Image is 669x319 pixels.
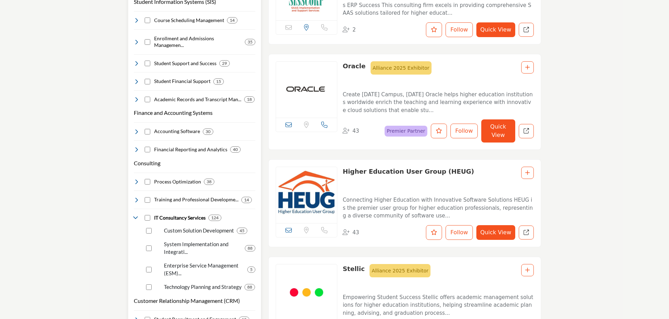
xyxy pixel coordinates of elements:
[244,197,249,202] b: 14
[525,170,530,176] a: Add To List
[145,61,150,66] input: Select Student Support and Success checkbox
[525,65,530,70] a: Add To List
[244,284,255,290] div: 88 Results For Technology Planning and Strategy
[164,227,234,235] p: Custom Solution Development: Address unique institutional challenges with custom software solutio...
[146,284,152,290] input: Select Technology Planning and Strategy checkbox
[146,245,152,251] input: Select System Implementation and Integration checkbox
[208,215,221,221] div: 124 Results For IT Consultancy Services
[343,91,533,115] p: Create [DATE] Campus, [DATE] Oracle helps higher education institutions worldwide enrich the teac...
[343,168,474,175] a: Higher Education User Group (HEUG)
[145,79,150,84] input: Select Student Financial Support checkbox
[154,96,241,103] h4: Academic Records and Transcript Management: Robust systems ensuring accurate, efficient, and secu...
[387,127,425,135] p: Premier Partner
[154,196,239,203] h4: Training and Professional Development: Bespoke solutions geared towards uplifting the skills and ...
[476,225,515,240] button: Quick View
[145,18,150,23] input: Select Course Scheduling Management checkbox
[206,129,211,134] b: 30
[216,79,221,84] b: 15
[154,178,201,185] h4: Process Optimization: Expert-driven strategies tailored to streamline and enhance institutional p...
[446,22,473,37] button: Follow
[145,39,150,45] input: Select Enrollment and Admissions Management checkbox
[446,225,473,240] button: Follow
[343,167,474,190] p: Higher Education User Group (HEUG)
[426,22,442,37] button: Like listing
[145,97,150,102] input: Select Academic Records and Transcript Management checkbox
[164,283,242,291] p: Technology Planning and Strategy: Shape your technological future with strategic IT planning and ...
[276,167,337,223] img: Higher Education User Group (HEUG)
[450,124,478,138] button: Follow
[146,267,152,272] input: Select Enterprise Service Management (ESM) checkbox
[154,17,224,24] h4: Course Scheduling Management: Advanced systems optimized for creating and managing course timetab...
[373,63,429,73] p: Alliance 2025 Exhibitor
[154,60,216,67] h4: Student Support and Success: Tools dedicated to enhancing student experiences, ensuring they rece...
[250,267,253,272] b: 5
[343,86,533,115] a: Create [DATE] Campus, [DATE] Oracle helps higher education institutions worldwide enrich the teac...
[247,97,252,102] b: 18
[343,265,365,272] a: Stellic
[352,229,359,236] span: 43
[154,214,206,221] h4: IT Consultancy Services: Expert advice and strategies tailored for the educational sector, ensuri...
[343,196,533,220] p: Connecting Higher Education with Innovative Software Solutions HEUG is the premier user group for...
[343,192,533,220] a: Connecting Higher Education with Innovative Software Solutions HEUG is the premier user group for...
[213,78,224,85] div: 15 Results For Student Financial Support
[343,127,359,135] div: Followers
[519,124,534,138] a: Redirect to listing
[276,62,337,118] img: Oracle
[240,228,244,233] b: 45
[145,215,150,221] input: Select IT Consultancy Services checkbox
[154,78,211,85] h4: Student Financial Support: Student Financial Support
[245,245,255,251] div: 88 Results For System Implementation and Integration
[237,228,247,234] div: 45 Results For Custom Solution Development
[207,179,212,184] b: 38
[164,262,244,277] p: Enterprise Service Management (ESM): Enterprise Service Management (ESM)
[248,246,253,251] b: 88
[164,240,242,256] p: System Implementation and Integration: Seamlessly integrate systems and software solutions with e...
[244,96,255,103] div: 18 Results For Academic Records and Transcript Management
[476,22,515,37] button: Quick View
[146,228,152,234] input: Select Custom Solution Development checkbox
[519,23,534,37] a: Redirect to listing
[431,124,447,138] button: Like listing
[245,39,255,45] div: 35 Results For Enrollment and Admissions Management
[145,197,150,203] input: Select Training and Professional Development checkbox
[203,129,213,135] div: 30 Results For Accounting Software
[145,129,150,134] input: Select Accounting Software checkbox
[343,229,359,237] div: Followers
[343,289,533,317] a: Empowering Student Success Stellic offers academic management solutions for higher education inst...
[519,226,534,240] a: Redirect to listing
[426,225,442,240] button: Like listing
[211,215,219,220] b: 124
[134,159,160,167] button: Consulting
[222,61,227,66] b: 29
[352,27,356,33] span: 2
[343,26,356,34] div: Followers
[154,146,227,153] h4: Financial Reporting and Analytics: Transform raw financial data into actionable insights. Designe...
[227,17,237,23] div: 14 Results For Course Scheduling Management
[230,146,241,153] div: 40 Results For Financial Reporting and Analytics
[248,40,253,44] b: 35
[219,60,230,67] div: 29 Results For Student Support and Success
[247,266,255,273] div: 5 Results For Enterprise Service Management (ESM)
[145,147,150,152] input: Select Financial Reporting and Analytics checkbox
[230,18,235,23] b: 14
[372,266,428,276] p: Alliance 2025 Exhibitor
[247,285,252,290] b: 88
[154,128,200,135] h4: Accounting Software: Reliable and sector-specific financial tools, crafted for managing education...
[481,119,515,143] button: Quick View
[343,293,533,317] p: Empowering Student Success Stellic offers academic management solutions for higher education inst...
[241,197,252,203] div: 14 Results For Training and Professional Development
[154,35,242,49] h4: Enrollment and Admissions Management: Streamlined systems ensuring seamless student onboarding ex...
[352,128,359,134] span: 43
[525,268,530,273] a: Add To List
[204,179,214,185] div: 38 Results For Process Optimization
[134,297,240,305] button: Customer Relationship Management (CRM)
[145,179,150,185] input: Select Process Optimization checkbox
[343,62,365,70] a: Oracle
[233,147,238,152] b: 40
[134,109,213,117] button: Finance and Accounting Systems
[343,264,365,287] p: Stellic
[343,61,365,85] p: Oracle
